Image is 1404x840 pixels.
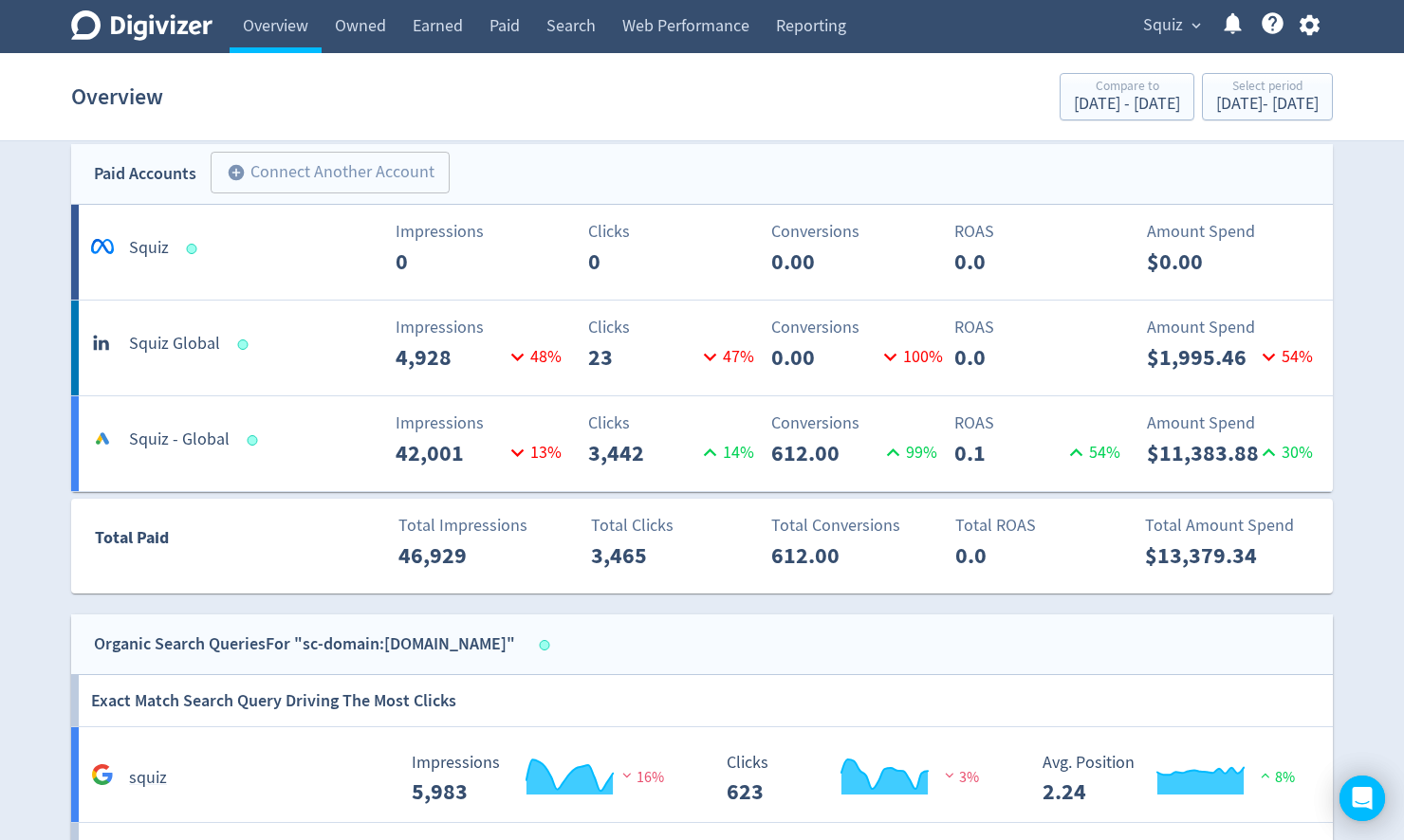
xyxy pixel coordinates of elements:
p: 54 % [1256,344,1313,370]
span: Data last synced: 18 Sep 2025, 11:01am (AEST) [187,244,203,254]
p: 0.0 [954,245,1063,279]
p: 47 % [697,344,754,370]
h5: Squiz Global [129,333,220,356]
p: ROAS [954,219,1126,245]
p: $11,383.88 [1147,436,1256,470]
span: 3% [940,768,979,787]
p: Impressions [396,219,567,245]
span: Squiz [1143,10,1183,41]
p: Amount Spend [1147,315,1319,340]
p: $1,995.46 [1147,340,1256,374]
p: 0.00 [771,340,877,374]
p: $13,379.34 [1145,539,1254,573]
p: Total Clicks [591,513,763,539]
p: 4,928 [396,340,505,374]
svg: Google Analytics [91,763,114,786]
p: 612.00 [771,539,880,573]
button: Compare to[DATE] - [DATE] [1060,73,1194,120]
h5: Squiz [129,237,169,260]
span: 16% [618,768,664,787]
div: [DATE] - [DATE] [1216,96,1319,113]
p: Total ROAS [955,513,1127,539]
p: 3,465 [591,539,700,573]
svg: Clicks 623 [717,754,1002,804]
p: 0.1 [954,436,1063,470]
svg: Avg. Position 2.24 [1033,754,1318,804]
p: Clicks [588,315,760,340]
p: 14 % [697,440,754,466]
p: 0.00 [771,245,880,279]
p: 0 [396,245,505,279]
div: Total Paid [72,524,282,560]
p: Conversions [771,219,943,245]
h5: squiz [129,767,167,790]
p: Total Conversions [771,513,943,539]
p: Total Impressions [398,513,570,539]
p: Conversions [771,411,943,436]
a: squiz Impressions 5,983 Impressions 5,983 16% Clicks 623 Clicks 623 3% Avg. Position 2.24 Avg. Po... [71,727,1333,823]
a: Connect Another Account [196,155,450,193]
button: Select period[DATE]- [DATE] [1202,73,1333,120]
span: Data last synced: 19 Sep 2025, 5:02am (AEST) [540,640,556,650]
div: Paid Accounts [94,160,196,188]
p: 30 % [1256,440,1313,466]
p: 100 % [877,344,943,370]
p: $0.00 [1147,245,1256,279]
h5: Squiz - Global [129,429,230,451]
h1: Overview [71,66,163,127]
button: Squiz [1136,10,1206,41]
button: Connect Another Account [211,152,450,193]
a: Squiz - GlobalImpressions42,00113%Clicks3,44214%Conversions612.0099%ROAS0.154%Amount Spend$11,383... [71,396,1333,491]
p: 3,442 [588,436,697,470]
div: Select period [1216,80,1319,96]
p: Total Amount Spend [1145,513,1317,539]
span: expand_more [1188,17,1205,34]
div: Organic Search Queries For "sc-domain:[DOMAIN_NAME]" [94,630,515,658]
p: 0 [588,245,697,279]
p: Clicks [588,219,760,245]
p: ROAS [954,315,1126,340]
p: 99 % [880,440,937,466]
p: Amount Spend [1147,411,1319,436]
p: Impressions [396,411,567,436]
img: negative-performance.svg [940,768,959,782]
img: positive-performance.svg [1256,768,1275,782]
p: Clicks [588,411,760,436]
p: Amount Spend [1147,219,1319,245]
img: negative-performance.svg [618,768,637,782]
a: Squiz GlobalImpressions4,92848%Clicks2347%Conversions0.00100%ROAS0.0Amount Spend$1,995.4654% [71,301,1333,395]
span: add_circle [227,163,246,182]
p: 42,001 [396,436,505,470]
span: Data last synced: 18 Sep 2025, 1:01pm (AEST) [238,339,254,350]
p: Conversions [771,315,943,340]
p: 23 [588,340,697,374]
svg: linkedin [91,329,114,352]
span: 8% [1256,768,1295,787]
p: Impressions [396,315,567,340]
a: *SquizImpressions0Clicks0Conversions0.00ROAS0.0Amount Spend$0.00 [71,205,1333,300]
div: Compare to [1074,80,1180,96]
p: ROAS [954,411,1126,436]
p: 0.0 [954,340,1063,374]
h6: Exact Match Search Query Driving The Most Clicks [91,675,456,726]
svg: Impressions 5,983 [402,754,687,804]
div: Open Intercom Messenger [1339,776,1385,821]
p: 612.00 [771,436,880,470]
div: [DATE] - [DATE] [1074,96,1180,113]
p: 0.0 [955,539,1064,573]
p: 46,929 [398,539,508,573]
p: 54 % [1063,440,1120,466]
span: Data last synced: 19 Sep 2025, 7:01am (AEST) [248,435,264,446]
